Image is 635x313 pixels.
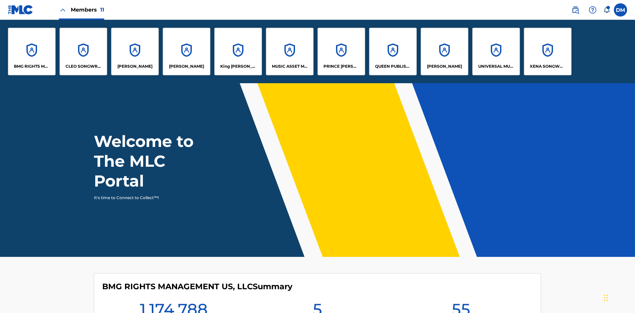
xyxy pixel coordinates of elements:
div: Help [586,3,599,17]
img: help [589,6,597,14]
span: Members [71,6,104,14]
a: AccountsUNIVERSAL MUSIC PUB GROUP [472,28,520,75]
a: AccountsPRINCE [PERSON_NAME] [317,28,365,75]
a: AccountsBMG RIGHTS MANAGEMENT US, LLC [8,28,56,75]
p: EYAMA MCSINGER [169,63,204,69]
a: AccountsMUSIC ASSET MANAGEMENT (MAM) [266,28,314,75]
p: King McTesterson [220,63,256,69]
p: CLEO SONGWRITER [65,63,102,69]
a: Accounts[PERSON_NAME] [111,28,159,75]
p: PRINCE MCTESTERSON [323,63,360,69]
img: Close [59,6,67,14]
div: Notifications [603,7,610,13]
a: AccountsXENA SONGWRITER [524,28,571,75]
p: It's time to Connect to Collect™! [94,195,209,201]
a: AccountsKing [PERSON_NAME] [214,28,262,75]
p: XENA SONGWRITER [530,63,566,69]
iframe: Chat Widget [602,281,635,313]
img: MLC Logo [8,5,33,15]
a: Public Search [569,3,582,17]
div: Drag [604,288,608,308]
a: AccountsCLEO SONGWRITER [60,28,107,75]
p: ELVIS COSTELLO [117,63,152,69]
h1: Welcome to The MLC Portal [94,131,218,191]
h4: BMG RIGHTS MANAGEMENT US, LLC [102,282,292,292]
div: User Menu [614,3,627,17]
a: Accounts[PERSON_NAME] [163,28,210,75]
p: MUSIC ASSET MANAGEMENT (MAM) [272,63,308,69]
img: search [571,6,579,14]
a: AccountsQUEEN PUBLISHA [369,28,417,75]
a: Accounts[PERSON_NAME] [421,28,468,75]
p: UNIVERSAL MUSIC PUB GROUP [478,63,514,69]
p: QUEEN PUBLISHA [375,63,411,69]
span: 11 [100,7,104,13]
p: BMG RIGHTS MANAGEMENT US, LLC [14,63,50,69]
p: RONALD MCTESTERSON [427,63,462,69]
